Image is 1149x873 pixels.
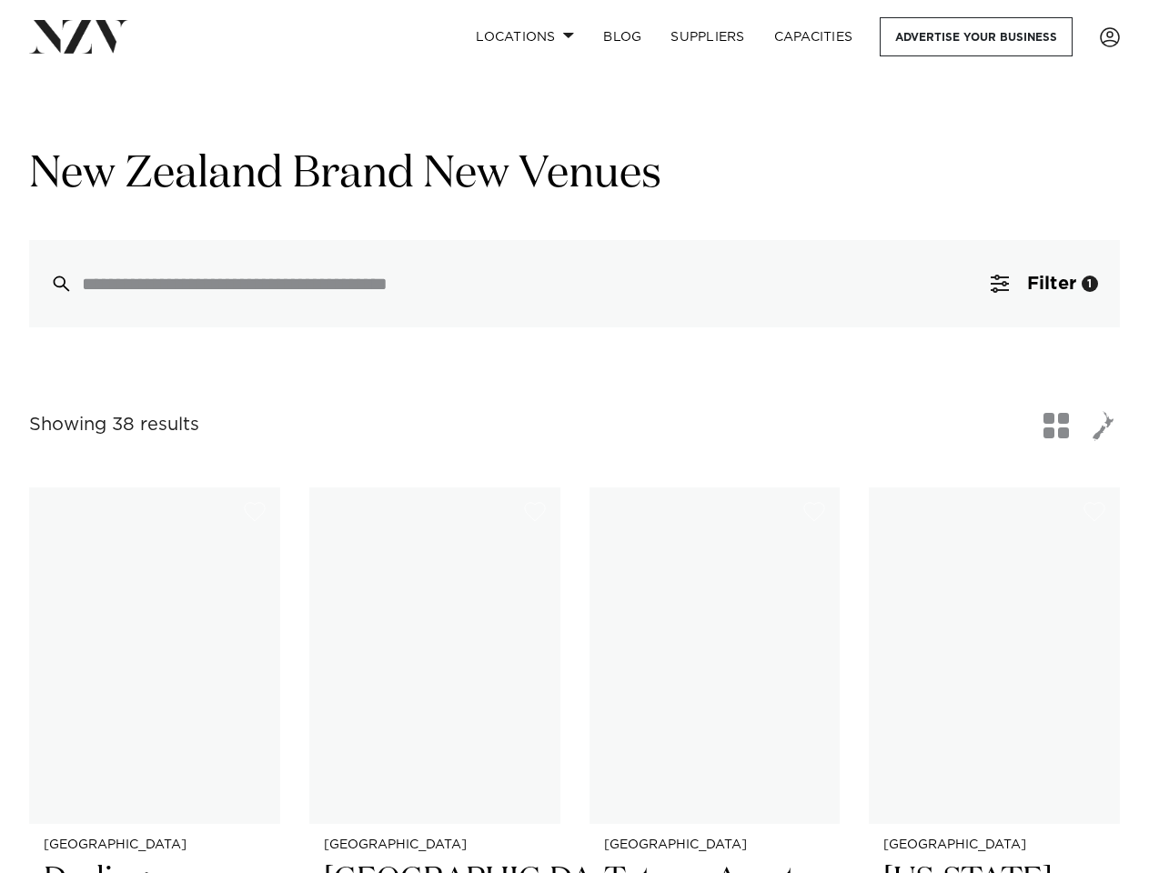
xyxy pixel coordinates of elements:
[880,17,1073,56] a: Advertise your business
[44,838,266,852] small: [GEOGRAPHIC_DATA]
[29,411,199,439] div: Showing 38 results
[29,146,1120,204] h1: New Zealand Brand New Venues
[461,17,589,56] a: Locations
[604,838,826,852] small: [GEOGRAPHIC_DATA]
[324,838,546,852] small: [GEOGRAPHIC_DATA]
[29,20,128,53] img: nzv-logo.png
[969,240,1120,327] button: Filter1
[1027,275,1076,293] span: Filter
[589,17,656,56] a: BLOG
[1082,276,1098,292] div: 1
[883,838,1105,852] small: [GEOGRAPHIC_DATA]
[760,17,868,56] a: Capacities
[656,17,759,56] a: SUPPLIERS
